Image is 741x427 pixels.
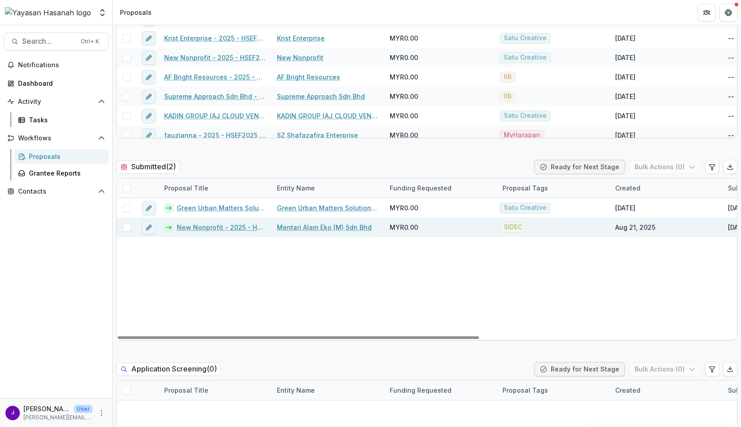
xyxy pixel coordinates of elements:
[5,7,91,18] img: Yayasan Hasanah logo
[384,183,457,193] div: Funding Requested
[615,72,635,82] div: [DATE]
[14,166,109,181] a: Grantee Reports
[610,385,646,395] div: Created
[272,183,320,193] div: Entity Name
[497,385,553,395] div: Proposal Tags
[728,33,734,43] div: --
[159,178,272,198] div: Proposal Title
[610,381,723,400] div: Created
[277,53,323,62] a: New Nonprofit
[4,94,109,109] button: Open Activity
[18,188,94,195] span: Contacts
[615,223,655,232] div: Aug 21, 2025
[497,183,553,193] div: Proposal Tags
[272,385,320,395] div: Entity Name
[18,61,105,69] span: Notifications
[14,149,109,164] a: Proposals
[615,53,635,62] div: [DATE]
[534,160,625,174] button: Ready for Next Stage
[96,408,107,418] button: More
[705,160,719,174] button: Edit table settings
[272,381,384,400] div: Entity Name
[18,135,94,142] span: Workflows
[384,385,457,395] div: Funding Requested
[96,4,109,22] button: Open entity switcher
[390,53,418,62] span: MYR0.00
[610,183,646,193] div: Created
[384,178,497,198] div: Funding Requested
[390,223,418,232] span: MYR0.00
[142,31,156,46] button: edit
[4,131,109,145] button: Open Workflows
[22,37,75,46] span: Search...
[159,381,272,400] div: Proposal Title
[705,362,719,376] button: Edit table settings
[615,33,635,43] div: [DATE]
[142,128,156,143] button: edit
[18,98,94,106] span: Activity
[728,92,734,101] div: --
[11,410,14,416] div: Jeffrey
[277,203,379,213] a: Green Urban Matters Solutions Sdn Bhd
[142,89,156,104] button: edit
[164,130,266,140] a: fauzianna - 2025 - HSEF2025 - myHarapan
[142,220,156,235] button: edit
[159,385,214,395] div: Proposal Title
[497,178,610,198] div: Proposal Tags
[384,381,497,400] div: Funding Requested
[272,178,384,198] div: Entity Name
[698,4,716,22] button: Partners
[629,160,701,174] button: Bulk Actions (0)
[497,381,610,400] div: Proposal Tags
[4,32,109,51] button: Search...
[615,111,635,121] div: [DATE]
[79,37,101,46] div: Ctrl + K
[723,362,737,376] button: Export table data
[29,168,101,178] div: Grantee Reports
[277,130,358,140] a: SZ Shafazafira Enterprise
[723,160,737,174] button: Export table data
[177,203,266,213] a: Green Urban Matters Solutions Sdn Bhd - 2025 - HSEF2025 - Satu Creative
[74,405,92,413] p: User
[29,152,101,161] div: Proposals
[120,8,152,17] div: Proposals
[615,130,635,140] div: [DATE]
[728,130,734,140] div: --
[116,160,180,173] h2: Submitted ( 2 )
[164,111,266,121] a: KADIN GROUP (AJ CLOUD VENTURES) - 2025 - HSEF2025 - Satu Creative
[610,178,723,198] div: Created
[4,184,109,199] button: Open Contacts
[164,92,266,101] a: Supreme Approach Sdn Bhd - 2025 - HSEF2025 - Iskandar Investment Berhad
[277,111,379,121] a: KADIN GROUP (AJ CLOUD VENTURES)
[728,53,734,62] div: --
[142,70,156,84] button: edit
[615,203,635,213] div: [DATE]
[23,413,92,422] p: [PERSON_NAME][EMAIL_ADDRESS][DOMAIN_NAME]
[164,53,266,62] a: New Nonprofit - 2025 - HSEF2025 - Satu Creative
[728,72,734,82] div: --
[159,183,214,193] div: Proposal Title
[629,362,701,376] button: Bulk Actions (0)
[4,58,109,72] button: Notifications
[277,33,325,43] a: Krist Enterprise
[390,72,418,82] span: MYR0.00
[164,72,266,82] a: AF Bright Resources - 2025 - HSEF2025 - Iskandar Investment Berhad
[728,111,734,121] div: --
[142,109,156,123] button: edit
[390,33,418,43] span: MYR0.00
[177,223,266,232] a: New Nonprofit - 2025 - HSEF2025 - SIDEC
[277,72,340,82] a: AF Bright Resources
[719,4,737,22] button: Get Help
[18,79,101,88] div: Dashboard
[390,92,418,101] span: MYR0.00
[29,115,101,125] div: Tasks
[164,33,266,43] a: Krist Enterprise - 2025 - HSEF2025 - Satu Creative
[4,76,109,91] a: Dashboard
